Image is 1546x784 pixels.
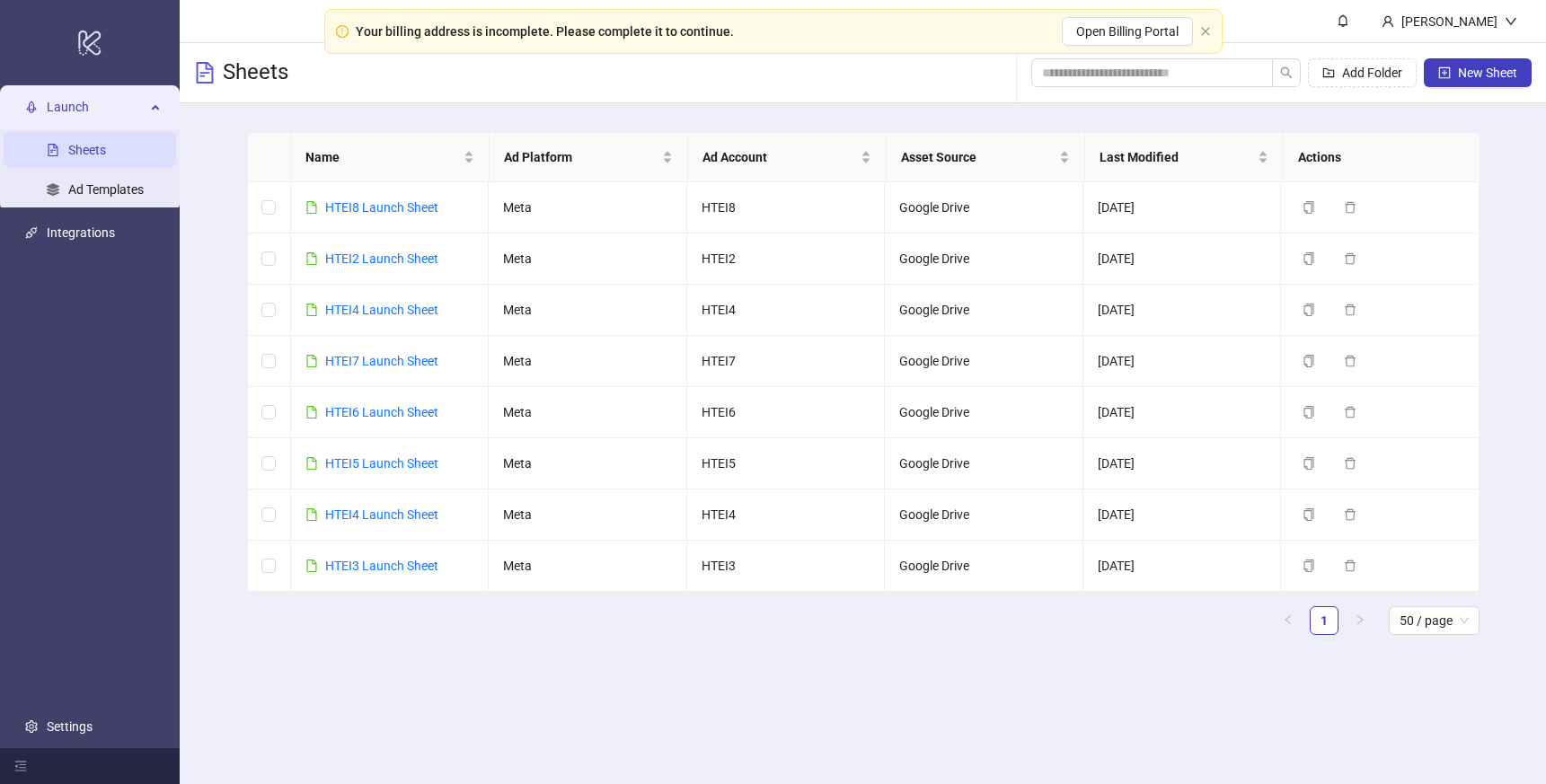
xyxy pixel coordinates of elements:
[1100,147,1254,167] span: Last Modified
[1424,58,1532,87] button: New Sheet
[1458,66,1517,80] span: New Sheet
[489,182,687,233] td: Meta
[1083,438,1282,489] td: [DATE]
[1083,336,1282,387] td: [DATE]
[1083,387,1282,438] td: [DATE]
[47,89,146,125] span: Launch
[1344,201,1356,214] span: delete
[489,489,687,541] td: Meta
[194,62,216,84] span: file-text
[885,182,1083,233] td: Google Drive
[305,201,318,214] span: file
[1310,606,1338,635] li: 1
[1303,252,1315,265] span: copy
[1355,614,1365,625] span: right
[1346,606,1374,635] li: Next Page
[1382,15,1394,28] span: user
[885,489,1083,541] td: Google Drive
[291,133,490,182] th: Name
[325,456,438,471] a: HTEI5 Launch Sheet
[1322,66,1335,79] span: folder-add
[325,507,438,522] a: HTEI4 Launch Sheet
[887,133,1085,182] th: Asset Source
[687,387,886,438] td: HTEI6
[1337,14,1349,27] span: bell
[1083,541,1282,592] td: [DATE]
[1083,285,1282,336] td: [DATE]
[885,438,1083,489] td: Google Drive
[687,336,886,387] td: HTEI7
[1342,66,1402,80] span: Add Folder
[1085,133,1284,182] th: Last Modified
[1083,233,1282,285] td: [DATE]
[305,355,318,367] span: file
[1344,406,1356,418] span: delete
[687,438,886,489] td: HTEI5
[1083,182,1282,233] td: [DATE]
[305,508,318,521] span: file
[1400,607,1469,634] span: 50 / page
[305,147,460,167] span: Name
[1346,606,1374,635] button: right
[14,760,27,772] span: menu-fold
[1274,606,1303,635] button: left
[1083,489,1282,541] td: [DATE]
[687,233,886,285] td: HTEI2
[1311,607,1338,634] a: 1
[305,406,318,418] span: file
[47,719,93,734] a: Settings
[1062,17,1193,46] button: Open Billing Portal
[1344,252,1356,265] span: delete
[1344,304,1356,316] span: delete
[489,336,687,387] td: Meta
[489,541,687,592] td: Meta
[305,457,318,470] span: file
[885,233,1083,285] td: Google Drive
[489,233,687,285] td: Meta
[1303,355,1315,367] span: copy
[1283,614,1294,625] span: left
[1280,66,1293,79] span: search
[1344,508,1356,521] span: delete
[885,336,1083,387] td: Google Drive
[68,143,106,157] a: Sheets
[702,147,857,167] span: Ad Account
[325,251,438,266] a: HTEI2 Launch Sheet
[885,541,1083,592] td: Google Drive
[223,58,288,87] h3: Sheets
[68,182,144,197] a: Ad Templates
[305,559,318,572] span: file
[47,225,115,240] a: Integrations
[1303,457,1315,470] span: copy
[885,285,1083,336] td: Google Drive
[305,304,318,316] span: file
[1076,24,1179,39] span: Open Billing Portal
[1394,12,1505,31] div: [PERSON_NAME]
[1303,201,1315,214] span: copy
[1284,133,1482,182] th: Actions
[336,25,349,38] span: exclamation-circle
[1303,406,1315,418] span: copy
[885,387,1083,438] td: Google Drive
[356,22,734,41] div: Your billing address is incomplete. Please complete it to continue.
[490,133,688,182] th: Ad Platform
[325,303,438,317] a: HTEI4 Launch Sheet
[1200,26,1211,38] button: close
[1200,26,1211,37] span: close
[1505,15,1517,28] span: down
[1274,606,1303,635] li: Previous Page
[325,200,438,215] a: HTEI8 Launch Sheet
[687,285,886,336] td: HTEI4
[687,489,886,541] td: HTEI4
[325,559,438,573] a: HTEI3 Launch Sheet
[504,147,658,167] span: Ad Platform
[1303,304,1315,316] span: copy
[489,285,687,336] td: Meta
[1344,559,1356,572] span: delete
[1389,606,1480,635] div: Page Size
[325,354,438,368] a: HTEI7 Launch Sheet
[687,541,886,592] td: HTEI3
[305,252,318,265] span: file
[1303,508,1315,521] span: copy
[901,147,1056,167] span: Asset Source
